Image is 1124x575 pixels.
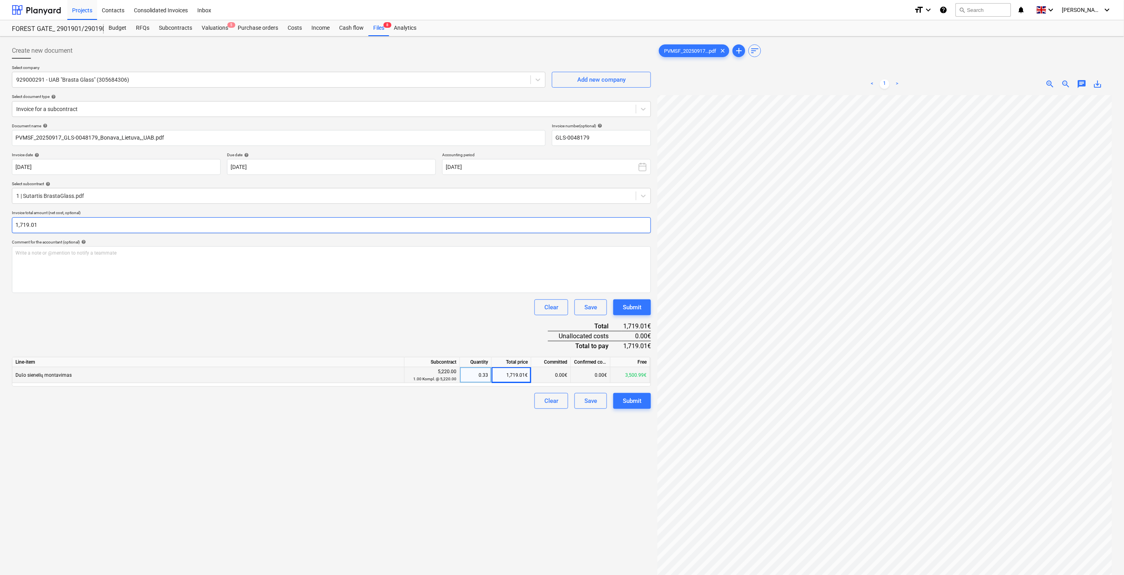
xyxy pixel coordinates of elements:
[577,75,626,85] div: Add new company
[1061,79,1071,89] span: zoom_out
[548,331,621,341] div: Unallocated costs
[44,182,50,186] span: help
[659,48,721,54] span: PVMSF_20250917...pdf
[552,130,651,146] input: Invoice number
[463,367,488,383] div: 0.33
[924,5,933,15] i: keyboard_arrow_down
[492,367,531,383] div: 1,719.01€
[1077,79,1087,89] span: chat
[574,299,607,315] button: Save
[552,123,651,128] div: Invoice number (optional)
[12,130,546,146] input: Document name
[12,210,651,217] p: Invoice total amount (net cost, optional)
[548,322,621,331] div: Total
[384,22,391,28] span: 8
[548,341,621,351] div: Total to pay
[442,152,651,159] p: Accounting period
[940,5,948,15] i: Knowledge base
[389,20,421,36] a: Analytics
[227,22,235,28] span: 5
[41,123,48,128] span: help
[227,152,436,157] div: Due date
[734,46,744,56] span: add
[227,159,436,175] input: Due date not specified
[405,357,460,367] div: Subcontract
[460,357,492,367] div: Quantity
[1062,7,1102,13] span: [PERSON_NAME]
[408,368,456,383] div: 5,220.00
[622,322,651,331] div: 1,719.01€
[611,367,650,383] div: 3,500.99€
[1017,5,1025,15] i: notifications
[534,299,568,315] button: Clear
[596,123,602,128] span: help
[611,357,650,367] div: Free
[956,3,1011,17] button: Search
[880,79,889,89] a: Page 1 is your current page
[12,240,651,245] div: Comment for the accountant (optional)
[959,7,966,13] span: search
[413,377,456,381] small: 1.00 Kompl. @ 5,220.00
[750,46,760,56] span: sort
[12,217,651,233] input: Invoice total amount (net cost, optional)
[33,153,39,157] span: help
[574,393,607,409] button: Save
[613,299,651,315] button: Submit
[914,5,924,15] i: format_size
[622,341,651,351] div: 1,719.01€
[1046,79,1055,89] span: zoom_in
[12,25,94,33] div: FOREST GATE_ 2901901/2901902/2901903
[104,20,131,36] a: Budget
[613,393,651,409] button: Submit
[544,396,558,406] div: Clear
[552,72,651,88] button: Add new company
[307,20,334,36] a: Income
[50,94,56,99] span: help
[368,20,389,36] a: Files8
[531,357,571,367] div: Committed
[622,331,651,341] div: 0.00€
[334,20,368,36] div: Cash flow
[534,393,568,409] button: Clear
[12,123,546,128] div: Document name
[1093,79,1103,89] span: save_alt
[1084,537,1124,575] iframe: Chat Widget
[1046,5,1056,15] i: keyboard_arrow_down
[492,357,531,367] div: Total price
[12,65,546,72] p: Select company
[197,20,233,36] a: Valuations5
[283,20,307,36] a: Costs
[80,240,86,244] span: help
[197,20,233,36] div: Valuations
[584,396,597,406] div: Save
[571,367,611,383] div: 0.00€
[867,79,877,89] a: Previous page
[623,302,641,312] div: Submit
[12,181,651,186] div: Select subcontract
[12,357,405,367] div: Line-item
[659,44,729,57] div: PVMSF_20250917...pdf
[131,20,154,36] a: RFQs
[233,20,283,36] a: Purchase orders
[12,94,651,99] div: Select document type
[242,153,249,157] span: help
[442,159,651,175] button: [DATE]
[893,79,902,89] a: Next page
[571,357,611,367] div: Confirmed costs
[368,20,389,36] div: Files
[1103,5,1112,15] i: keyboard_arrow_down
[15,372,72,378] span: Dušo sienelių montavimas
[544,302,558,312] div: Clear
[154,20,197,36] a: Subcontracts
[12,152,221,157] div: Invoice date
[623,396,641,406] div: Submit
[584,302,597,312] div: Save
